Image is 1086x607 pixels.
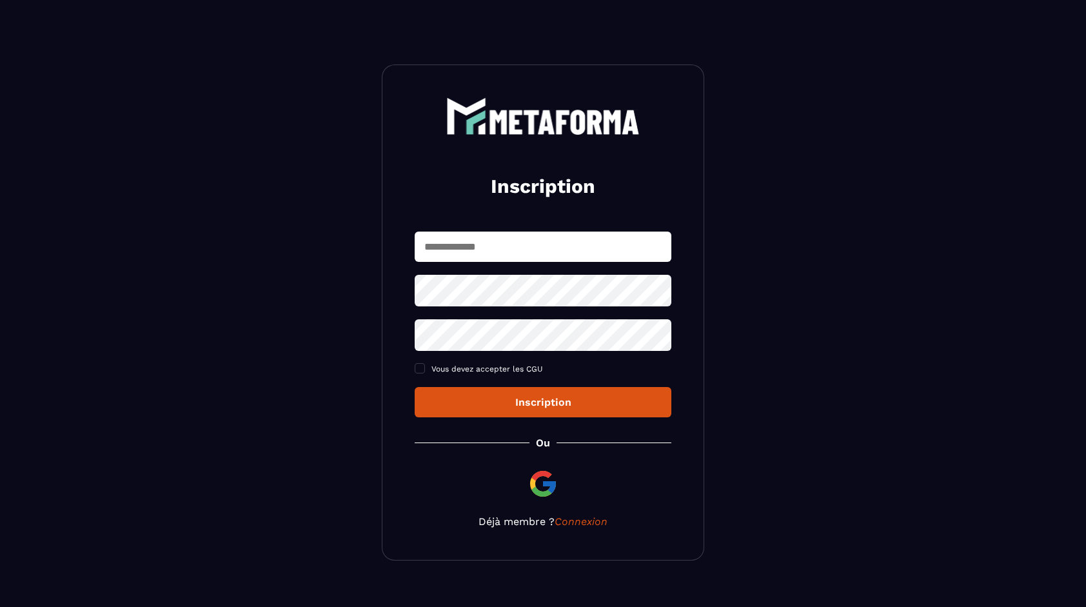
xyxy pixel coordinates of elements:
p: Déjà membre ? [415,515,671,528]
span: Vous devez accepter les CGU [431,364,543,373]
h2: Inscription [430,174,656,199]
img: google [528,468,558,499]
img: logo [446,97,640,135]
div: Inscription [425,396,661,408]
a: Connexion [555,515,607,528]
button: Inscription [415,387,671,417]
p: Ou [536,437,550,449]
a: logo [415,97,671,135]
